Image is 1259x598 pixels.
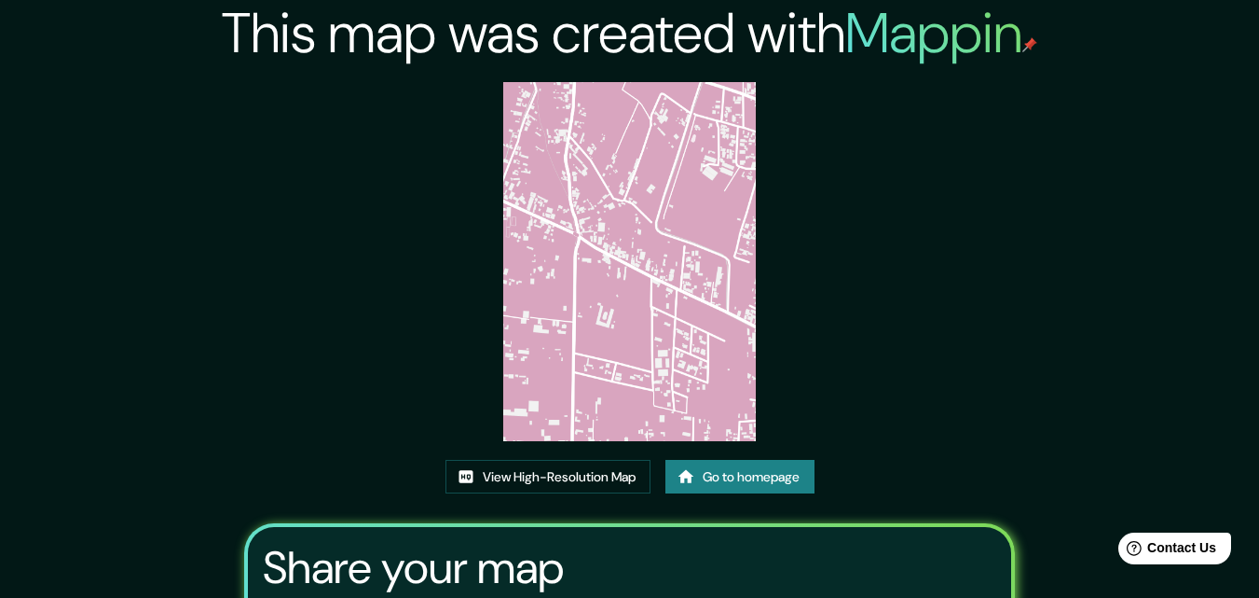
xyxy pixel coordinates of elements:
[263,542,564,594] h3: Share your map
[445,460,650,494] a: View High-Resolution Map
[1093,525,1238,577] iframe: Help widget launcher
[503,82,757,441] img: created-map
[665,460,814,494] a: Go to homepage
[1022,37,1037,52] img: mappin-pin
